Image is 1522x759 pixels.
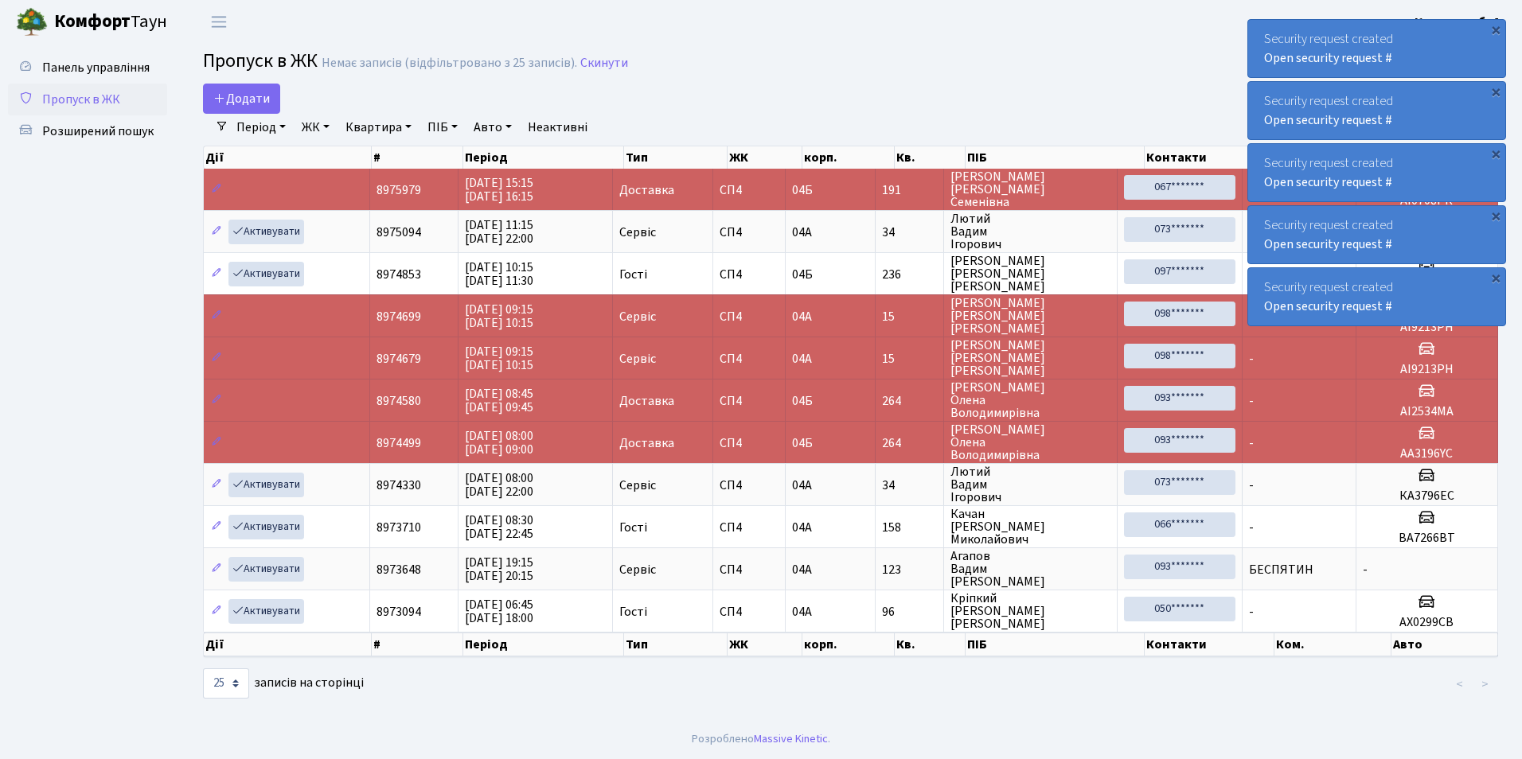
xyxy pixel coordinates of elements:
[1264,49,1392,67] a: Open security request #
[720,352,779,365] span: СП4
[692,730,830,748] div: Розроблено .
[1488,208,1504,224] div: ×
[465,343,533,374] span: [DATE] 09:15 [DATE] 10:15
[465,174,533,205] span: [DATE] 15:15 [DATE] 16:15
[1488,84,1504,99] div: ×
[1363,362,1491,377] h5: АІ9213РН
[465,259,533,290] span: [DATE] 10:15 [DATE] 11:30
[1249,392,1254,410] span: -
[228,473,304,497] a: Активувати
[619,521,647,534] span: Гості
[377,603,421,621] span: 8973094
[619,395,674,407] span: Доставка
[1415,14,1503,31] b: Консьєрж б. 4.
[228,262,304,286] a: Активувати
[792,434,813,452] span: 04Б
[792,308,812,325] span: 04А
[467,114,518,141] a: Авто
[619,268,647,281] span: Гості
[54,9,131,34] b: Комфорт
[1363,446,1491,461] h5: АА3196YC
[1249,519,1254,536] span: -
[950,297,1110,335] span: [PERSON_NAME] [PERSON_NAME] [PERSON_NAME]
[203,668,364,699] label: записів на сторінці
[1488,270,1504,286] div: ×
[203,47,318,75] span: Пропуск в ЖК
[463,632,624,656] th: Період
[377,519,421,536] span: 8973710
[1249,603,1254,621] span: -
[1363,404,1491,419] h5: АІ2534МА
[619,352,656,365] span: Сервіс
[377,266,421,283] span: 8974853
[720,310,779,323] span: СП4
[966,632,1145,656] th: ПІБ
[377,392,421,410] span: 8974580
[728,632,802,656] th: ЖК
[792,224,812,241] span: 04А
[421,114,464,141] a: ПІБ
[882,479,937,492] span: 34
[1264,235,1392,253] a: Open security request #
[1264,173,1392,191] a: Open security request #
[720,437,779,450] span: СП4
[204,146,372,169] th: Дії
[792,392,813,410] span: 04Б
[377,350,421,368] span: 8974679
[792,181,813,199] span: 04Б
[619,310,656,323] span: Сервіс
[882,310,937,323] span: 15
[339,114,418,141] a: Квартира
[802,146,895,169] th: корп.
[228,515,304,539] a: Активувати
[950,508,1110,546] span: Качан [PERSON_NAME] Миколайович
[521,114,594,141] a: Неактивні
[228,599,304,624] a: Активувати
[882,184,937,197] span: 191
[1248,82,1505,139] div: Security request created
[792,561,812,578] span: 04А
[728,146,802,169] th: ЖК
[377,561,421,578] span: 8973648
[1249,434,1254,452] span: -
[465,469,533,500] span: [DATE] 08:00 [DATE] 22:00
[619,184,674,197] span: Доставка
[204,632,372,656] th: Дії
[8,115,167,147] a: Розширений пошук
[1145,146,1274,169] th: Контакти
[1363,488,1491,504] h5: КА3796ЕС
[1363,561,1368,578] span: -
[377,477,421,494] span: 8974330
[8,84,167,115] a: Пропуск в ЖК
[792,519,812,536] span: 04А
[950,423,1110,461] span: [PERSON_NAME] Олена Володимирівна
[1363,320,1491,335] h5: АІ9213РН
[720,226,779,239] span: СП4
[377,434,421,452] span: 8974499
[228,557,304,582] a: Активувати
[377,308,421,325] span: 8974699
[802,632,895,656] th: корп.
[950,592,1110,630] span: Кріпкий [PERSON_NAME] [PERSON_NAME]
[295,114,336,141] a: ЖК
[720,184,779,197] span: СП4
[1363,531,1491,546] h5: ВА7266ВТ
[377,181,421,199] span: 8975979
[966,146,1145,169] th: ПІБ
[16,6,48,38] img: logo.png
[950,465,1110,504] span: Лютий Вадим Ігорович
[377,224,421,241] span: 8975094
[895,146,966,169] th: Кв.
[950,339,1110,377] span: [PERSON_NAME] [PERSON_NAME] [PERSON_NAME]
[950,170,1110,208] span: [PERSON_NAME] [PERSON_NAME] Семенівна
[882,352,937,365] span: 15
[213,90,270,107] span: Додати
[882,226,937,239] span: 34
[465,385,533,416] span: [DATE] 08:45 [DATE] 09:45
[199,9,239,35] button: Переключити навігацію
[720,605,779,618] span: СП4
[8,52,167,84] a: Панель управління
[624,632,728,656] th: Тип
[882,563,937,576] span: 123
[580,56,628,71] a: Скинути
